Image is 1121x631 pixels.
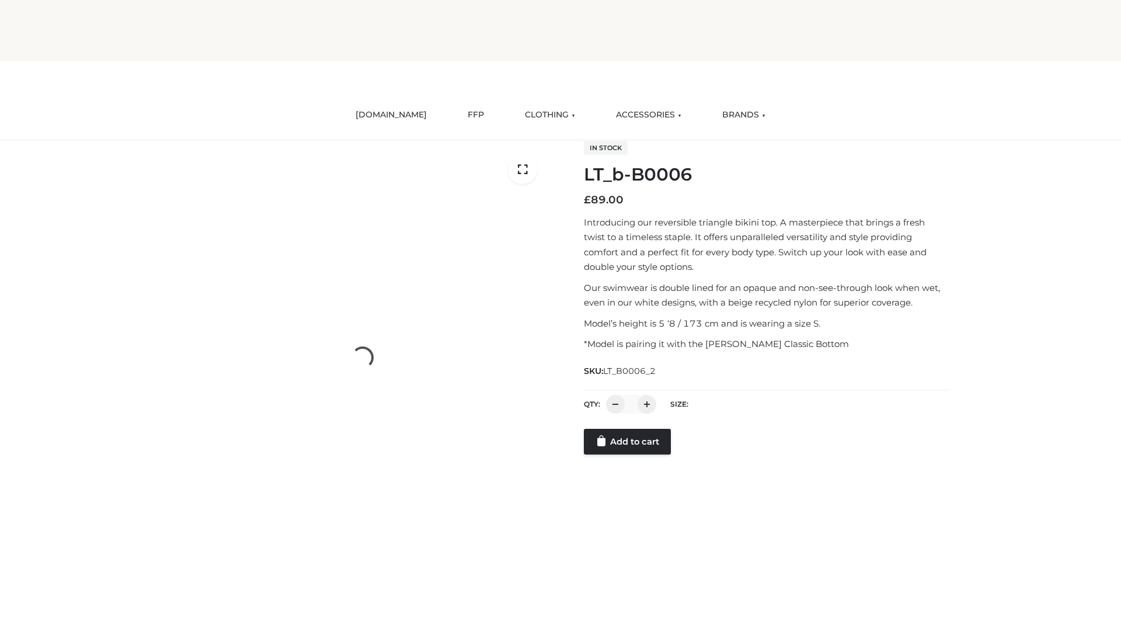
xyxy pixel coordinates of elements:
p: *Model is pairing it with the [PERSON_NAME] Classic Bottom [584,337,948,352]
p: Introducing our reversible triangle bikini top. A masterpiece that brings a fresh twist to a time... [584,215,948,275]
a: BRANDS [713,102,774,128]
h1: LT_b-B0006 [584,164,948,185]
p: Our swimwear is double lined for an opaque and non-see-through look when wet, even in our white d... [584,280,948,310]
label: Size: [670,400,688,408]
span: LT_B0006_2 [603,366,656,376]
span: £ [584,193,591,206]
label: QTY: [584,400,600,408]
p: Model’s height is 5 ‘8 / 173 cm and is wearing a size S. [584,316,948,331]
span: In stock [584,141,628,155]
a: Add to cart [584,429,671,455]
span: SKU: [584,364,657,378]
a: CLOTHING [516,102,584,128]
a: FFP [459,102,493,128]
bdi: 89.00 [584,193,624,206]
a: [DOMAIN_NAME] [347,102,436,128]
a: ACCESSORIES [607,102,690,128]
